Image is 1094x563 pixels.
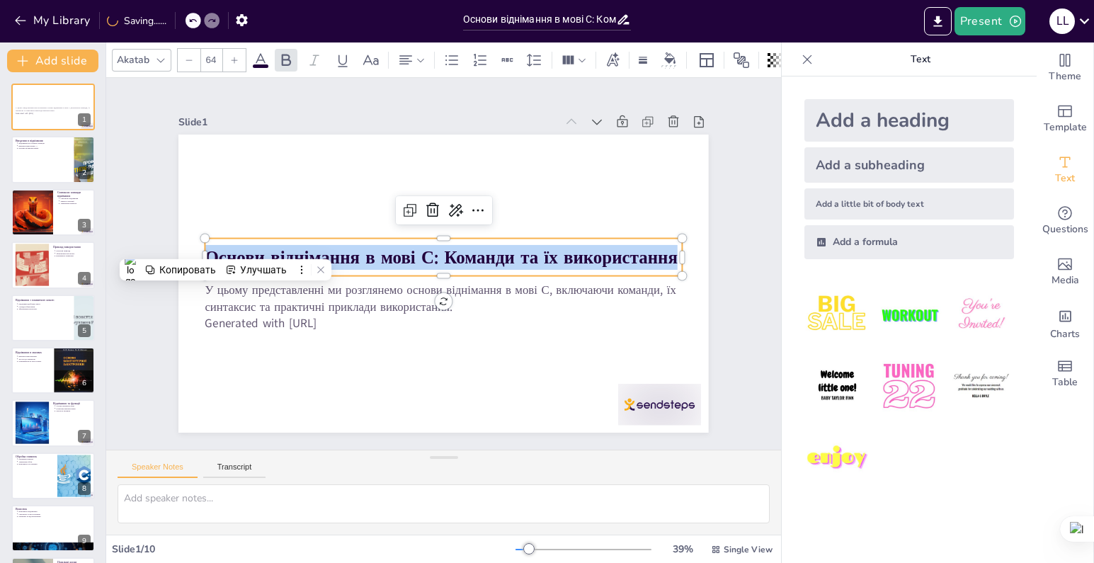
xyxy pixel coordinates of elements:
span: Media [1052,273,1079,288]
div: 1 [78,113,91,126]
div: 6 [78,377,91,389]
input: Insert title [463,9,617,30]
p: Віднімання в масивах [16,351,49,355]
div: Add text boxes [1037,144,1093,195]
div: Text effects [602,49,623,72]
button: My Library [11,9,96,32]
img: 3.jpeg [948,282,1014,348]
div: 3 [78,219,91,232]
div: Add a little bit of body text [804,188,1014,220]
p: Введення в віднімання [16,138,70,142]
p: Легкість читання [56,410,91,413]
div: https://cdn.sendsteps.com/images/logo/sendsteps_logo_white.pnghttps://cdn.sendsteps.com/images/lo... [11,189,95,236]
button: Speaker Notes [118,462,198,478]
div: 4 [78,272,91,285]
div: 9 [11,505,95,552]
div: Border settings [635,49,651,72]
p: Віднімання та функції [53,402,91,406]
img: 6.jpeg [948,353,1014,419]
span: Single View [724,544,773,555]
img: 7.jpeg [804,426,870,491]
p: Збереження результату [18,307,69,310]
div: 39 % [666,542,700,556]
div: 9 [78,535,91,547]
div: Change the overall theme [1037,42,1093,93]
img: 4.jpeg [804,353,870,419]
img: 1.jpeg [804,282,870,348]
p: Різноманітність застосувань [18,360,49,363]
div: L L [1049,8,1075,34]
div: Get real-time input from your audience [1037,195,1093,246]
div: Saving...... [107,14,166,28]
span: Text [1055,171,1075,186]
span: Questions [1042,222,1088,237]
span: Theme [1049,69,1081,84]
div: Add a heading [804,99,1014,142]
div: Add a formula [804,225,1014,259]
div: Layout [695,49,718,72]
div: 7 [78,430,91,443]
span: Template [1044,120,1087,135]
p: Віднімання з плаваючою комою [16,297,70,302]
p: Generated with [URL] [16,112,91,115]
span: Position [733,52,750,69]
p: Синтаксис віднімання [60,197,91,200]
button: Transcript [203,462,266,478]
p: Перевірка значень [18,457,53,460]
div: https://cdn.sendsteps.com/images/logo/sendsteps_logo_white.pnghttps://cdn.sendsteps.com/images/lo... [11,241,95,288]
p: Generated with [URL] [211,165,607,459]
p: Приклад використання [53,245,91,249]
p: Доступ до елементів [18,358,49,360]
div: https://cdn.sendsteps.com/images/logo/sendsteps_logo_white.pnghttps://cdn.sendsteps.com/images/lo... [11,295,95,341]
p: Уникнення помилок [60,203,91,205]
p: Висновок [16,507,91,511]
div: 2 [78,166,91,179]
p: Контексти використання [18,147,69,149]
div: Add charts and graphs [1037,297,1093,348]
button: Export to PowerPoint [924,7,952,35]
div: Add ready made slides [1037,93,1093,144]
p: Text [819,42,1022,76]
img: 2.jpeg [876,282,942,348]
button: Present [955,7,1025,35]
p: Обробка помилок [16,454,53,458]
button: L L [1049,7,1075,35]
p: Збереження результату [56,252,91,255]
div: Column Count [558,49,590,72]
img: 5.jpeg [876,353,942,419]
p: Підтримка дробових чисел [18,302,69,305]
p: Практика та вдосконалення [18,516,91,518]
p: Важливість практики [56,255,91,258]
div: https://cdn.sendsteps.com/images/logo/sendsteps_logo_white.pnghttps://cdn.sendsteps.com/images/lo... [11,84,95,130]
div: 8 [78,482,91,495]
p: Структурованість коду [56,405,91,408]
div: Add a table [1037,348,1093,399]
p: У цьому представленні ми розглянемо основи віднімання в мові С, включаючи команди, їх синтаксис т... [16,107,91,112]
p: Синтаксис команди віднімання [57,190,91,198]
span: Table [1052,375,1078,390]
div: Slide 1 / 10 [112,542,515,556]
div: Akatab [114,50,152,69]
p: Повторне використання [56,407,91,410]
div: 8 [11,453,95,499]
div: https://cdn.sendsteps.com/images/logo/sendsteps_logo_white.pnghttps://cdn.sendsteps.com/images/lo... [11,136,95,183]
div: 5 [78,324,91,337]
div: Add images, graphics, shapes or video [1037,246,1093,297]
p: Простий приклад [56,250,91,253]
div: Background color [659,52,680,67]
p: Віднімання як основна операція [18,142,69,144]
strong: Основи віднімання в мові С: Команди та їх використання [248,108,644,406]
p: Використання знака "-" [18,144,69,147]
p: Складні обчислення [18,305,69,308]
p: Використання масивів [18,355,49,358]
p: Змінні в операції [60,200,91,203]
p: Уникнення збоїв [18,460,53,463]
button: Add slide [7,50,98,72]
p: Важливість тестування [18,462,53,465]
p: Важливість віднімання [18,510,91,513]
div: 7 [11,399,95,446]
div: Add a subheading [804,147,1014,183]
div: https://cdn.sendsteps.com/images/logo/sendsteps_logo_white.pnghttps://cdn.sendsteps.com/images/lo... [11,347,95,394]
span: Charts [1050,326,1080,342]
p: Синтаксис та застосування [18,513,91,516]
